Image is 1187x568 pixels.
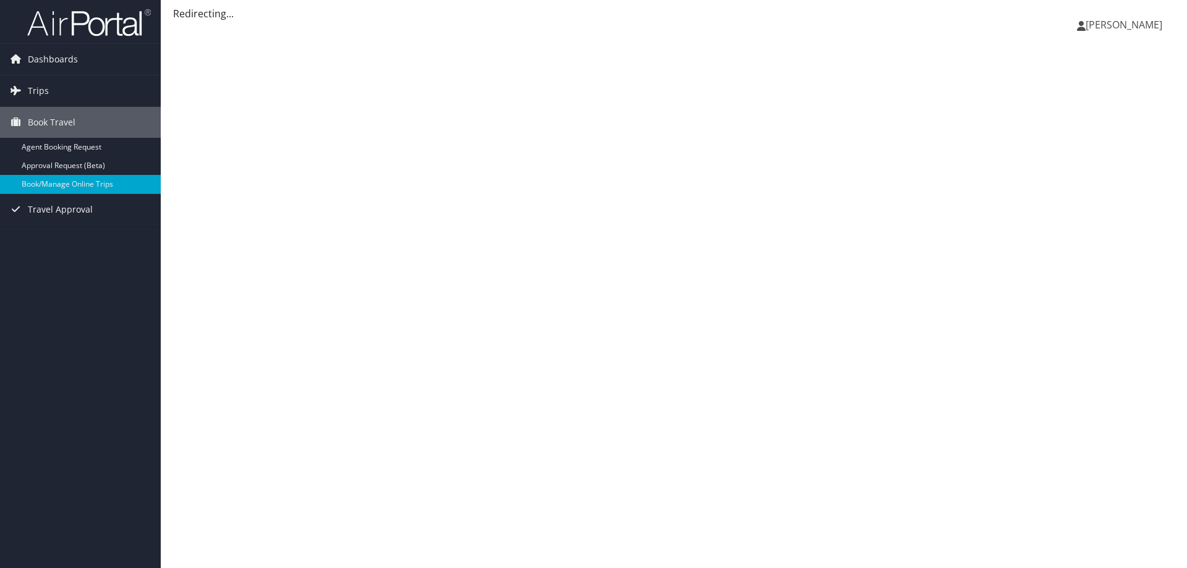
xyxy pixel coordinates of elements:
[1077,6,1175,43] a: [PERSON_NAME]
[28,107,75,138] span: Book Travel
[28,44,78,75] span: Dashboards
[28,194,93,225] span: Travel Approval
[27,8,151,37] img: airportal-logo.png
[173,6,1175,21] div: Redirecting...
[1086,18,1162,32] span: [PERSON_NAME]
[28,75,49,106] span: Trips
